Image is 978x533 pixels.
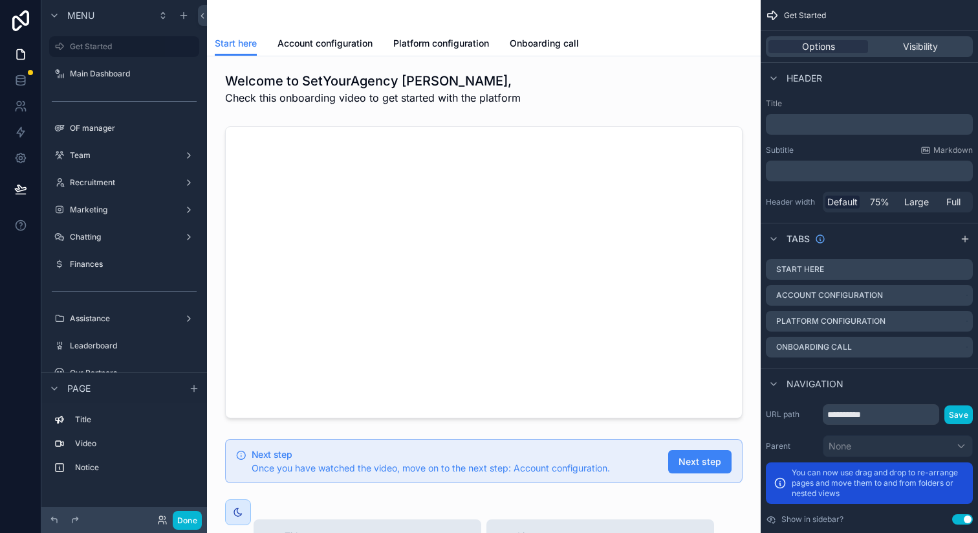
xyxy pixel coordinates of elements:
span: Tabs [787,232,810,245]
span: Header [787,72,822,85]
label: Assistance [70,313,179,324]
label: Video [75,438,194,449]
span: Markdown [933,145,973,155]
label: Main Dashboard [70,69,197,79]
div: scrollable content [766,161,973,181]
label: Onboarding call [776,342,852,352]
a: Main Dashboard [49,63,199,84]
span: Visibility [903,40,938,53]
span: 75% [870,196,889,209]
span: Account configuration [277,37,373,50]
div: scrollable content [766,114,973,135]
a: Team [49,145,199,166]
a: Assistance [49,308,199,329]
a: Get Started [49,36,199,57]
button: Done [173,511,202,530]
label: Recruitment [70,177,179,188]
label: Header width [766,197,818,207]
a: Leaderboard [49,335,199,356]
label: Subtitle [766,145,794,155]
div: scrollable content [41,403,207,491]
span: Start here [215,37,257,50]
button: None [823,435,973,457]
label: Title [75,414,194,425]
button: Save [944,405,973,424]
label: Leaderboard [70,341,197,351]
span: Large [904,196,929,209]
span: Onboarding call [510,37,579,50]
span: Navigation [787,378,843,391]
span: Platform configuration [393,37,489,50]
a: Our Partners [49,363,199,383]
label: Chatting [70,232,179,242]
label: Get Started [70,41,191,52]
span: Get Started [784,10,826,21]
label: Title [766,98,973,109]
a: Start here [215,32,257,56]
label: Marketing [70,205,179,215]
span: Default [827,196,858,209]
a: Marketing [49,199,199,220]
span: Full [946,196,961,209]
a: Platform configuration [393,32,489,58]
span: Page [67,382,91,395]
label: Start here [776,264,824,275]
p: You can now use drag and drop to re-arrange pages and move them to and from folders or nested views [792,468,965,499]
a: OF manager [49,118,199,139]
a: Onboarding call [510,32,579,58]
label: URL path [766,409,818,420]
label: Parent [766,441,818,451]
span: None [829,440,851,453]
span: Menu [67,9,94,22]
a: Account configuration [277,32,373,58]
label: Account configuration [776,290,883,301]
span: Options [802,40,835,53]
label: Finances [70,259,197,269]
label: Our Partners [70,368,197,378]
label: Notice [75,462,194,473]
label: OF manager [70,123,197,133]
a: Chatting [49,227,199,247]
a: Recruitment [49,172,199,193]
a: Markdown [920,145,973,155]
label: Platform configuration [776,316,886,326]
a: Finances [49,254,199,275]
label: Team [70,150,179,161]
